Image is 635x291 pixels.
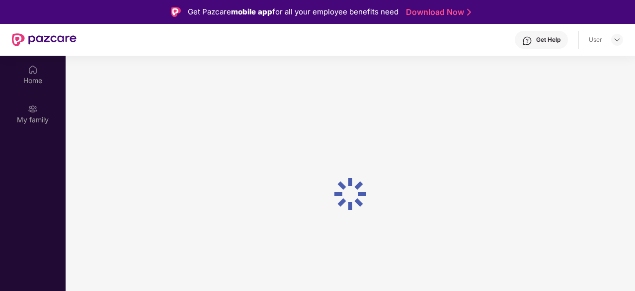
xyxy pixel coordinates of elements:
strong: mobile app [231,7,272,16]
img: svg+xml;base64,PHN2ZyBpZD0iSG9tZSIgeG1sbnM9Imh0dHA6Ly93d3cudzMub3JnLzIwMDAvc3ZnIiB3aWR0aD0iMjAiIG... [28,65,38,75]
img: svg+xml;base64,PHN2ZyBpZD0iRHJvcGRvd24tMzJ4MzIiIHhtbG5zPSJodHRwOi8vd3d3LnczLm9yZy8yMDAwL3N2ZyIgd2... [613,36,621,44]
a: Download Now [406,7,468,17]
div: Get Pazcare for all your employee benefits need [188,6,398,18]
img: svg+xml;base64,PHN2ZyBpZD0iSGVscC0zMngzMiIgeG1sbnM9Imh0dHA6Ly93d3cudzMub3JnLzIwMDAvc3ZnIiB3aWR0aD... [522,36,532,46]
img: Logo [171,7,181,17]
div: Get Help [536,36,560,44]
img: New Pazcare Logo [12,33,77,46]
img: svg+xml;base64,PHN2ZyB3aWR0aD0iMjAiIGhlaWdodD0iMjAiIHZpZXdCb3g9IjAgMCAyMCAyMCIgZmlsbD0ibm9uZSIgeG... [28,104,38,114]
div: User [589,36,602,44]
img: Stroke [467,7,471,17]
